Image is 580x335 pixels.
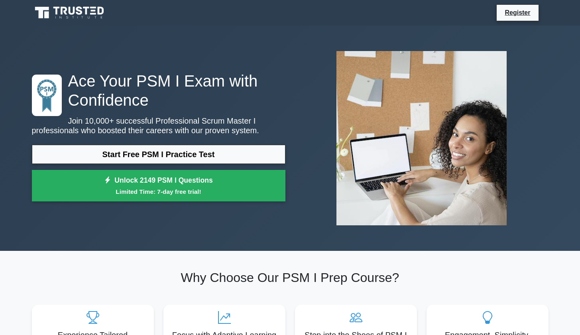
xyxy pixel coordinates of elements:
a: Unlock 2149 PSM I QuestionsLimited Time: 7-day free trial! [32,170,285,202]
small: Limited Time: 7-day free trial! [42,187,275,196]
h1: Ace Your PSM I Exam with Confidence [32,71,285,110]
p: Join 10,000+ successful Professional Scrum Master I professionals who boosted their careers with ... [32,116,285,135]
a: Register [500,8,535,18]
h2: Why Choose Our PSM I Prep Course? [32,270,549,285]
a: Start Free PSM I Practice Test [32,145,285,164]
